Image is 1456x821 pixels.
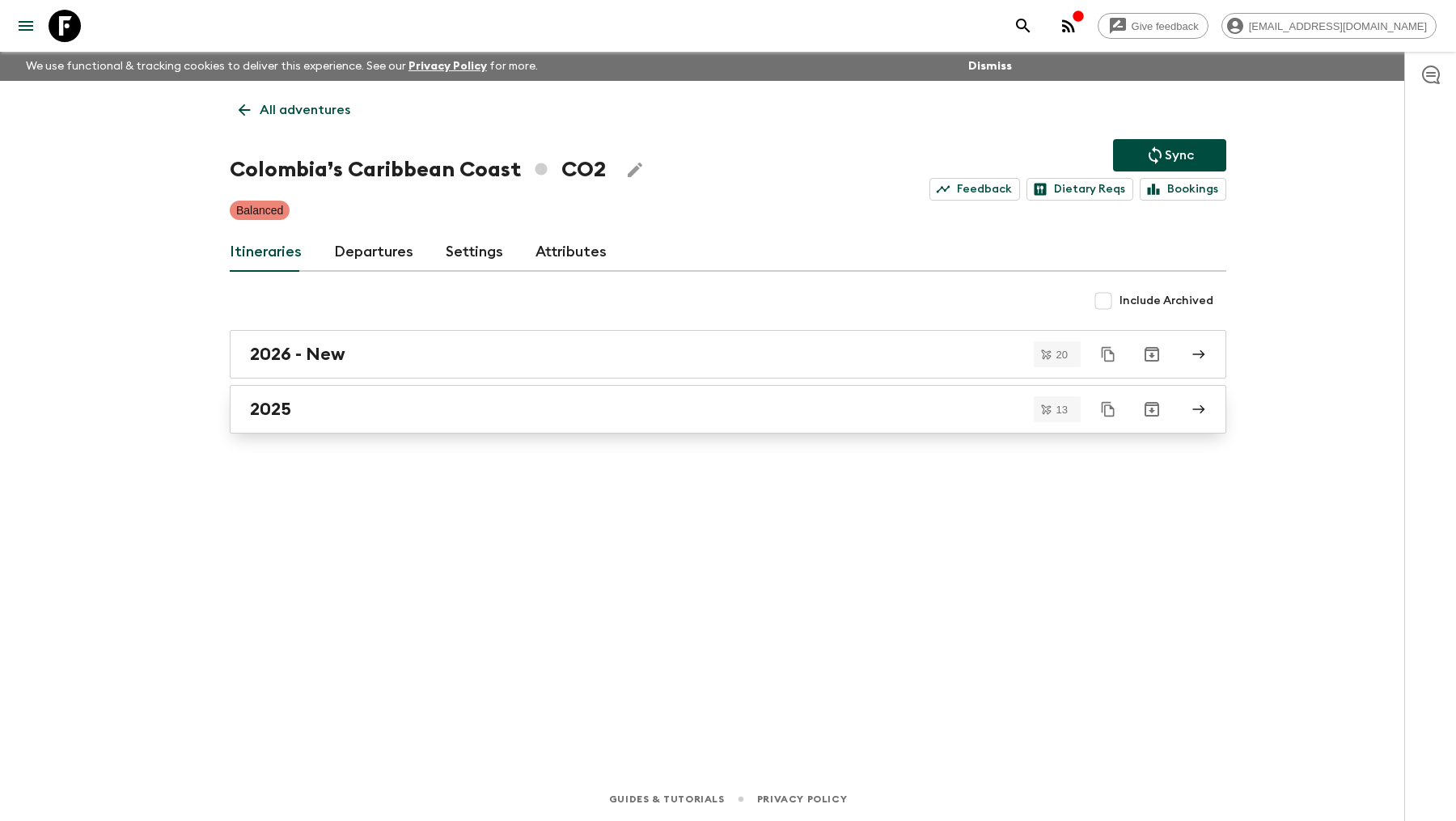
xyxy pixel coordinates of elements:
[609,790,725,808] a: Guides & Tutorials
[230,233,302,272] a: Itineraries
[1094,395,1123,424] button: Duplicate
[10,10,42,42] button: menu
[1165,146,1194,165] p: Sync
[19,52,544,81] p: We use functional & tracking cookies to deliver this experience. See our for more.
[1047,404,1077,415] span: 13
[1120,293,1213,309] span: Include Archived
[757,790,847,808] a: Privacy Policy
[334,233,413,272] a: Departures
[260,100,350,120] p: All adventures
[250,399,291,420] h2: 2025
[446,233,503,272] a: Settings
[230,385,1226,434] a: 2025
[1240,20,1436,32] span: [EMAIL_ADDRESS][DOMAIN_NAME]
[408,61,487,72] a: Privacy Policy
[1136,393,1168,425] button: Archive
[1098,13,1208,39] a: Give feedback
[1094,340,1123,369] button: Duplicate
[250,344,345,365] h2: 2026 - New
[535,233,607,272] a: Attributes
[1136,338,1168,370] button: Archive
[929,178,1020,201] a: Feedback
[964,55,1016,78] button: Dismiss
[230,330,1226,379] a: 2026 - New
[1026,178,1133,201] a: Dietary Reqs
[1140,178,1226,201] a: Bookings
[1221,13,1437,39] div: [EMAIL_ADDRESS][DOMAIN_NAME]
[230,154,606,186] h1: Colombia’s Caribbean Coast CO2
[1047,349,1077,360] span: 20
[619,154,651,186] button: Edit Adventure Title
[236,202,283,218] p: Balanced
[1007,10,1039,42] button: search adventures
[1113,139,1226,171] button: Sync adventure departures to the booking engine
[1123,20,1208,32] span: Give feedback
[230,94,359,126] a: All adventures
